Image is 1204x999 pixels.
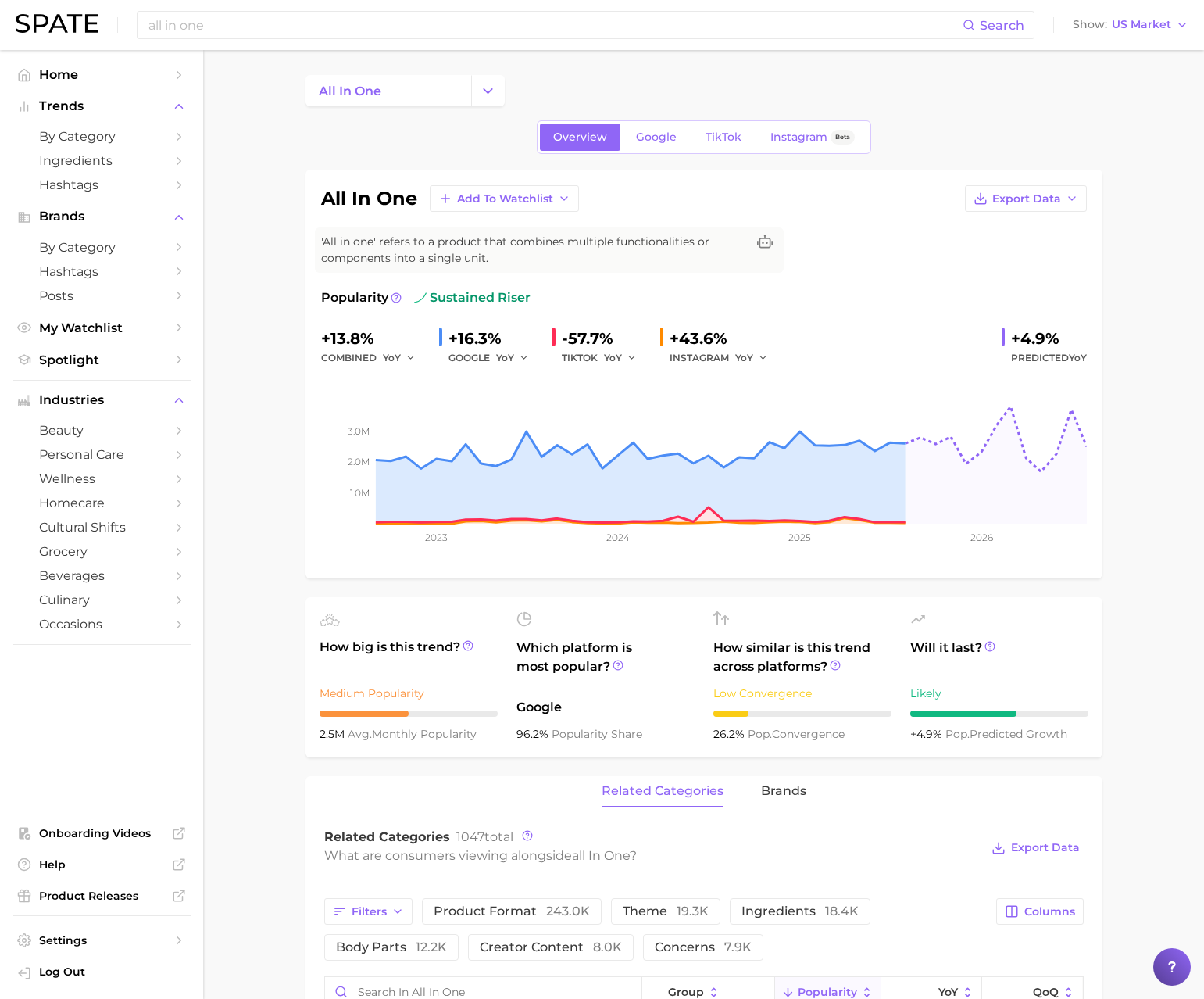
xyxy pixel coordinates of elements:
div: Likely [910,684,1088,703]
span: Posts [39,288,164,303]
div: INSTAGRAM [670,349,779,367]
img: SPATE [16,14,98,33]
a: grocery [13,539,191,564]
span: Add to Watchlist [457,192,553,206]
span: Popularity [798,986,857,998]
div: What are consumers viewing alongside ? [324,845,981,866]
span: Trends [39,99,164,113]
a: culinary [13,588,191,612]
div: GOOGLE [448,349,540,367]
span: 26.2% [713,727,748,741]
abbr: popularity index [748,727,772,741]
span: 243.0k [546,904,590,918]
div: -57.7% [562,326,648,351]
span: +4.9% [910,727,945,741]
span: TikTok [706,131,741,144]
a: beauty [13,418,191,442]
img: sustained riser [414,292,427,304]
span: Export Data [992,192,1061,206]
span: Log Out [39,965,178,979]
a: Ingredients [13,149,191,173]
span: My Watchlist [39,320,164,335]
span: total [456,829,513,844]
span: YoY [496,351,514,364]
h1: all in one [321,189,417,208]
span: YoY [1069,352,1087,363]
span: Settings [39,933,164,947]
span: 2.5m [320,727,348,741]
span: Onboarding Videos [39,826,164,840]
div: 6 / 10 [910,711,1088,717]
button: YoY [604,349,638,367]
span: QoQ [1033,986,1059,998]
span: Instagram [770,131,827,144]
div: +13.8% [321,326,427,351]
span: Beta [835,131,850,144]
input: Search here for a brand, industry, or ingredient [147,12,963,38]
span: Google [636,131,677,144]
div: +4.9% [1011,326,1087,351]
span: Overview [553,131,607,144]
span: How similar is this trend across platforms? [713,639,891,676]
span: Predicted [1011,349,1087,367]
a: Overview [540,124,620,151]
button: Export Data [965,185,1087,212]
button: Trends [13,95,191,118]
a: wellness [13,467,191,491]
a: occasions [13,612,191,636]
span: cultural shifts [39,520,164,535]
span: YoY [735,351,753,364]
div: 5 / 10 [320,711,498,717]
a: cultural shifts [13,515,191,539]
span: 7.9k [724,940,752,954]
a: Log out. Currently logged in with e-mail yumi.toki@spate.nyc. [13,960,191,986]
div: combined [321,349,427,367]
span: wellness [39,471,164,486]
button: Industries [13,388,191,412]
span: 1047 [456,829,484,844]
span: all in one [572,848,630,863]
span: 'All in one' refers to a product that combines multiple functionalities or components into a sing... [321,234,746,267]
span: 18.4k [825,904,859,918]
div: 2 / 10 [713,711,891,717]
span: sustained riser [414,288,531,307]
span: by Category [39,129,164,144]
a: homecare [13,491,191,515]
a: all in one [305,75,471,106]
span: Show [1073,20,1107,29]
button: YoY [735,349,769,367]
span: YoY [383,351,401,364]
span: grocery [39,544,164,559]
span: Will it last? [910,639,1088,676]
span: Export Data [1011,841,1080,854]
a: Help [13,853,191,876]
span: Popularity [321,288,388,307]
a: Hashtags [13,260,191,284]
span: convergence [748,727,845,741]
a: by Category [13,235,191,260]
div: Low Convergence [713,684,891,703]
div: +16.3% [448,326,540,351]
a: personal care [13,442,191,467]
tspan: 2024 [606,532,629,543]
a: Posts [13,284,191,308]
button: Filters [324,898,413,925]
button: Change Category [471,75,505,106]
span: popularity share [552,727,642,741]
a: TikTok [692,124,755,151]
div: TIKTOK [562,349,648,367]
span: beverages [39,568,164,583]
abbr: popularity index [945,727,970,741]
span: product format [434,905,590,918]
a: Settings [13,929,191,952]
span: by Category [39,240,164,255]
span: Filters [352,905,387,918]
a: Google [623,124,690,151]
span: 19.3k [677,904,709,918]
span: How big is this trend? [320,638,498,676]
span: Columns [1024,905,1075,918]
abbr: average [348,727,372,741]
span: Help [39,858,164,872]
span: Hashtags [39,177,164,192]
span: ingredients [741,905,859,918]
